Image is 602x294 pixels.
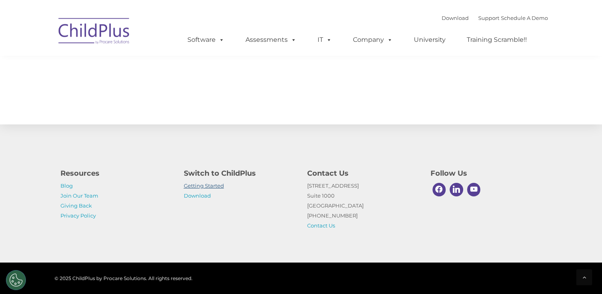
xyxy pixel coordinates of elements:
a: Company [345,32,401,48]
h4: Resources [60,168,172,179]
h4: Follow Us [431,168,542,179]
button: Cookies Settings [6,270,26,290]
a: University [406,32,454,48]
a: Assessments [238,32,304,48]
h4: Switch to ChildPlus [184,168,295,179]
a: Linkedin [448,181,465,198]
span: © 2025 ChildPlus by Procare Solutions. All rights reserved. [55,275,193,281]
a: Privacy Policy [60,212,96,219]
span: Last name [111,53,135,59]
iframe: Chat Widget [472,208,602,294]
a: Software [179,32,232,48]
img: ChildPlus by Procare Solutions [55,12,134,52]
a: Giving Back [60,202,92,209]
span: Phone number [111,85,144,91]
a: Schedule A Demo [501,15,548,21]
a: Facebook [431,181,448,198]
a: IT [310,32,340,48]
a: Training Scramble!! [459,32,535,48]
a: Getting Started [184,182,224,189]
a: Join Our Team [60,192,98,199]
a: Blog [60,182,73,189]
a: Download [442,15,469,21]
a: Contact Us [307,222,335,229]
a: Youtube [465,181,483,198]
font: | [442,15,548,21]
a: Support [478,15,499,21]
a: Download [184,192,211,199]
p: [STREET_ADDRESS] Suite 1000 [GEOGRAPHIC_DATA] [PHONE_NUMBER] [307,181,419,231]
h4: Contact Us [307,168,419,179]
